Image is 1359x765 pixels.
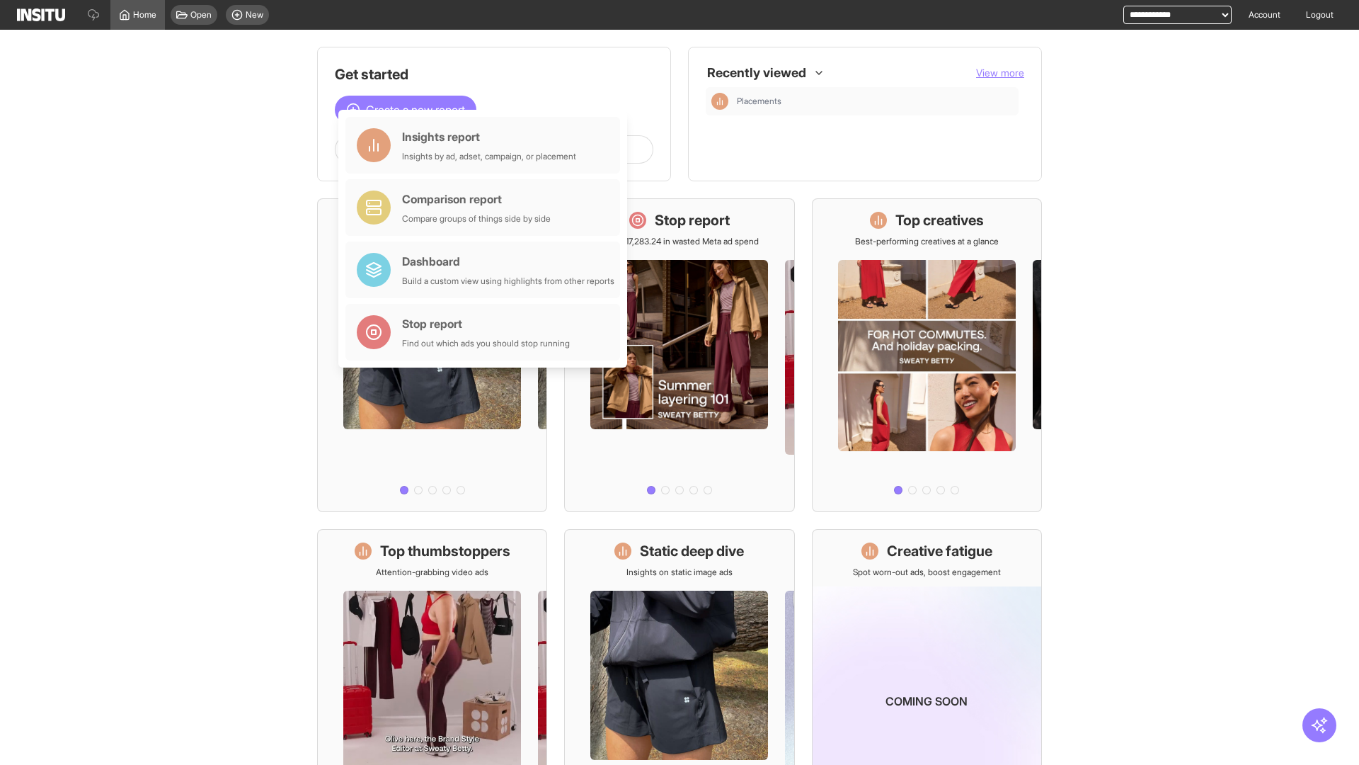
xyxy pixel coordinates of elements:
[376,567,488,578] p: Attention-grabbing video ads
[855,236,999,247] p: Best-performing creatives at a glance
[317,198,547,512] a: What's live nowSee all active ads instantly
[380,541,510,561] h1: Top thumbstoppers
[402,151,576,162] div: Insights by ad, adset, campaign, or placement
[626,567,733,578] p: Insights on static image ads
[366,101,465,118] span: Create a new report
[976,67,1024,79] span: View more
[133,9,156,21] span: Home
[402,276,614,287] div: Build a custom view using highlights from other reports
[402,253,614,270] div: Dashboard
[335,64,653,84] h1: Get started
[600,236,759,247] p: Save £17,283.24 in wasted Meta ad spend
[402,213,551,225] div: Compare groups of things side by side
[190,9,212,21] span: Open
[640,541,744,561] h1: Static deep dive
[711,93,728,110] div: Insights
[246,9,263,21] span: New
[812,198,1042,512] a: Top creativesBest-performing creatives at a glance
[335,96,476,124] button: Create a new report
[976,66,1024,80] button: View more
[737,96,1013,107] span: Placements
[895,210,984,230] h1: Top creatives
[402,128,576,145] div: Insights report
[564,198,794,512] a: Stop reportSave £17,283.24 in wasted Meta ad spend
[402,315,570,332] div: Stop report
[737,96,781,107] span: Placements
[402,338,570,349] div: Find out which ads you should stop running
[17,8,65,21] img: Logo
[655,210,730,230] h1: Stop report
[402,191,551,208] div: Comparison report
